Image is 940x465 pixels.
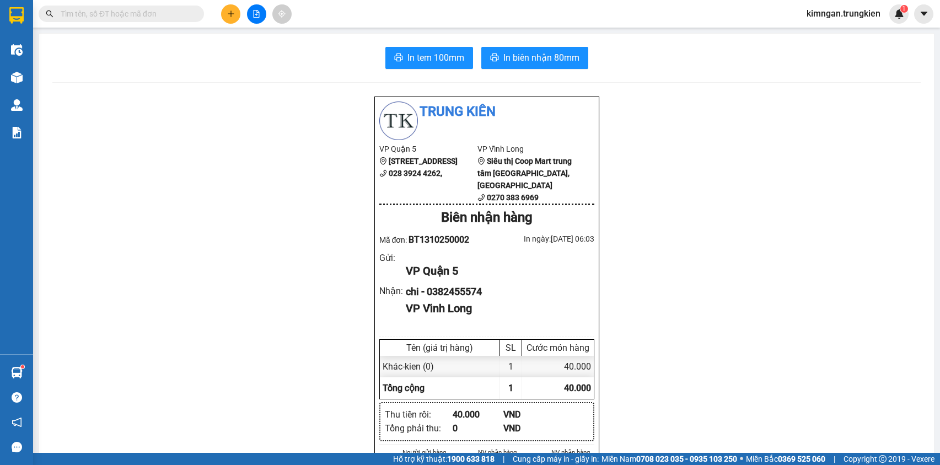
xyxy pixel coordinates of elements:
div: In ngày: [DATE] 06:03 [487,233,594,245]
span: kimngan.trungkien [798,7,889,20]
b: 0270 383 6969 [487,193,539,202]
input: Tìm tên, số ĐT hoặc mã đơn [61,8,191,20]
div: VP Quận 5 [406,263,585,280]
span: message [12,442,22,452]
span: aim [278,10,286,18]
div: 40.000 [522,356,594,377]
div: chi - 0382455574 [406,284,585,300]
img: logo.jpg [379,101,418,140]
span: BT1310250002 [409,234,469,245]
span: Miền Nam [601,453,737,465]
div: 40.000 [453,408,504,421]
b: 028 3924 4262, [389,169,442,178]
span: ⚪️ [740,457,743,461]
div: VND [503,408,555,421]
img: warehouse-icon [11,367,23,378]
li: VP Vĩnh Long [477,143,576,155]
div: Mã đơn: [379,233,487,247]
span: environment [379,157,387,165]
span: 40.000 [564,383,591,393]
strong: 1900 633 818 [447,455,495,463]
strong: 0708 023 035 - 0935 103 250 [636,455,737,463]
div: 0 [453,421,504,435]
li: Trung Kiên [379,101,594,122]
img: warehouse-icon [11,44,23,56]
div: Tổng phải thu : [385,421,453,435]
div: Gửi : [379,251,406,265]
span: question-circle [12,392,22,403]
b: [STREET_ADDRESS] [389,157,458,165]
div: Cước món hàng [525,343,591,353]
span: file-add [253,10,260,18]
span: environment [477,157,485,165]
img: warehouse-icon [11,99,23,111]
span: caret-down [919,9,929,19]
img: icon-new-feature [894,9,904,19]
button: file-add [247,4,266,24]
div: SL [503,343,519,353]
span: plus [227,10,235,18]
strong: 0369 525 060 [778,455,825,463]
span: Khác - kien (0) [383,361,434,372]
img: warehouse-icon [11,72,23,83]
span: 1 [508,383,513,393]
li: NV nhận hàng [474,447,521,457]
span: notification [12,417,22,427]
span: printer [490,53,499,63]
div: Thu tiền rồi : [385,408,453,421]
span: printer [394,53,403,63]
img: solution-icon [11,127,23,138]
div: Biên nhận hàng [379,207,594,228]
span: Cung cấp máy in - giấy in: [513,453,599,465]
span: | [503,453,504,465]
span: In biên nhận 80mm [503,51,579,65]
span: Tổng cộng [383,383,425,393]
sup: 1 [900,5,908,13]
img: logo-vxr [9,7,24,24]
span: phone [477,194,485,201]
div: Nhận : [379,284,406,298]
button: plus [221,4,240,24]
b: Siêu thị Coop Mart trung tâm [GEOGRAPHIC_DATA], [GEOGRAPHIC_DATA] [477,157,572,190]
span: phone [379,169,387,177]
sup: 1 [21,365,24,368]
span: 1 [902,5,906,13]
span: | [834,453,835,465]
span: search [46,10,53,18]
button: printerIn tem 100mm [385,47,473,69]
span: Miền Bắc [746,453,825,465]
div: 1 [500,356,522,377]
div: VND [503,421,555,435]
span: copyright [879,455,887,463]
li: NV nhận hàng [547,447,594,457]
div: VP Vĩnh Long [406,300,585,317]
button: caret-down [914,4,933,24]
div: Tên (giá trị hàng) [383,343,497,353]
button: printerIn biên nhận 80mm [481,47,588,69]
li: VP Quận 5 [379,143,478,155]
span: In tem 100mm [407,51,464,65]
span: Hỗ trợ kỹ thuật: [393,453,495,465]
button: aim [272,4,292,24]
